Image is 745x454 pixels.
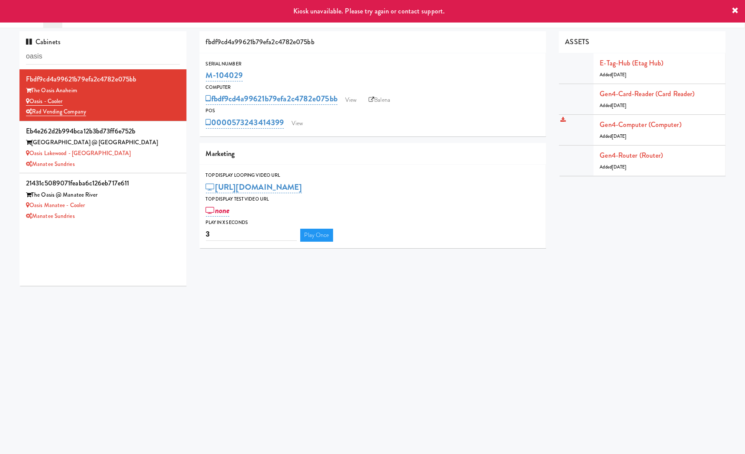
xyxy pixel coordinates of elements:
a: Gen4-router (Router) [600,150,663,160]
div: POS [206,107,539,115]
span: Added [600,102,627,109]
a: Oasis - Cooler [26,97,63,106]
div: fbdf9cd4a99621b79efa2c4782e075bb [26,73,180,86]
span: Marketing [206,149,235,159]
div: fbdf9cd4a99621b79efa2c4782e075bb [199,31,546,53]
div: eb4e262d2b994bca12b3bd73ff6e752b [26,125,180,138]
a: Rad Vending Company [26,107,86,116]
span: [DATE] [612,133,627,139]
a: none [206,204,230,217]
span: Added [600,164,627,170]
div: Computer [206,83,539,92]
a: Manatee Sundries [26,160,75,168]
a: fbdf9cd4a99621b79efa2c4782e075bb [206,93,337,105]
span: [DATE] [612,71,627,78]
a: 0000573243414399 [206,117,284,129]
div: Top Display Looping Video Url [206,171,539,180]
li: eb4e262d2b994bca12b3bd73ff6e752b[GEOGRAPHIC_DATA] @ [GEOGRAPHIC_DATA] Oasis Lakewood - [GEOGRAPHI... [19,121,186,173]
span: Kiosk unavailable. Please try again or contact support. [293,6,445,16]
a: M-104029 [206,69,243,81]
div: Top Display Test Video Url [206,195,539,204]
div: 21431c5089071feaba6c126eb717e611 [26,177,180,190]
a: Oasis Lakewood - [GEOGRAPHIC_DATA] [26,149,131,157]
input: Search cabinets [26,49,180,65]
li: 21431c5089071feaba6c126eb717e611The Oasis @ Manatee River Oasis Manatee - CoolerManatee Sundries [19,173,186,225]
a: Gen4-card-reader (Card Reader) [600,89,695,99]
div: [GEOGRAPHIC_DATA] @ [GEOGRAPHIC_DATA] [26,137,180,148]
a: View [287,117,307,130]
span: Added [600,133,627,139]
a: Balena [364,94,395,107]
a: Gen4-computer (Computer) [600,120,681,130]
span: Cabinets [26,37,61,47]
span: Added [600,71,627,78]
a: [URL][DOMAIN_NAME] [206,181,302,193]
span: ASSETS [565,37,590,47]
li: fbdf9cd4a99621b79efa2c4782e075bbThe Oasis Anaheim Oasis - CoolerRad Vending Company [19,69,186,121]
span: [DATE] [612,164,627,170]
a: Play Once [300,229,334,242]
a: Manatee Sundries [26,212,75,220]
div: Play in X seconds [206,218,539,227]
div: Serial Number [206,60,539,68]
span: [DATE] [612,102,627,109]
div: The Oasis Anaheim [26,85,180,96]
div: The Oasis @ Manatee River [26,190,180,201]
a: E-tag-hub (Etag Hub) [600,58,664,68]
a: Oasis Manatee - Cooler [26,201,85,209]
a: View [341,94,361,107]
